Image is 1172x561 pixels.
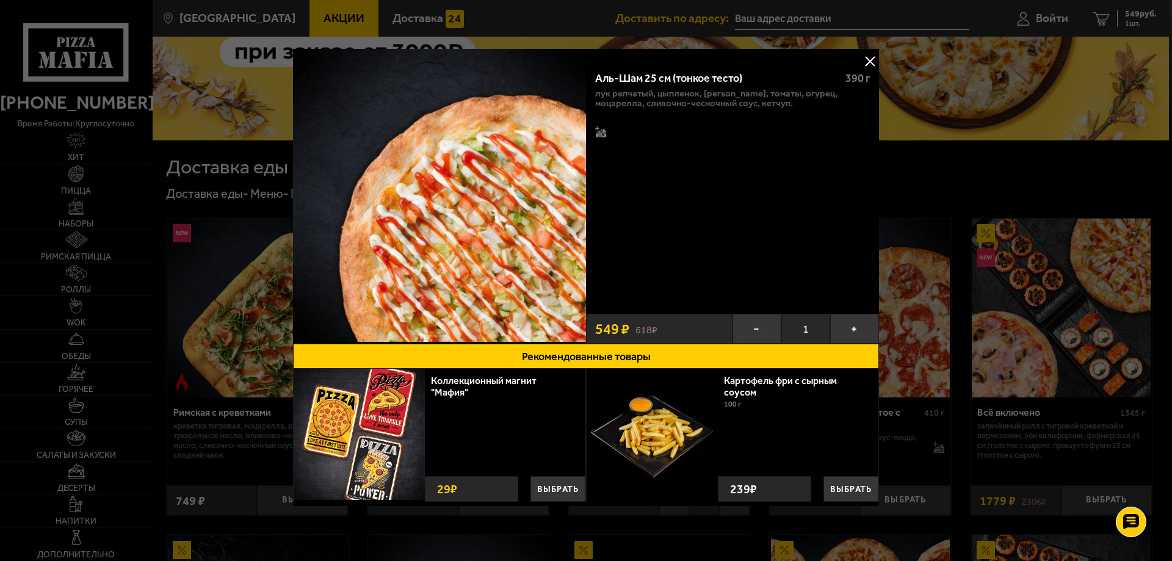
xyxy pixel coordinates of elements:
[724,375,837,398] a: Картофель фри с сырным соусом
[293,344,879,369] button: Рекомендованные товары
[595,72,835,85] div: Аль-Шам 25 см (тонкое тесто)
[781,314,830,344] span: 1
[823,476,878,502] button: Выбрать
[595,322,629,336] span: 549 ₽
[724,400,741,408] span: 100 г
[530,476,585,502] button: Выбрать
[845,71,870,85] span: 390 г
[434,477,460,501] strong: 29 ₽
[727,477,760,501] strong: 239 ₽
[293,49,586,344] a: Аль-Шам 25 см (тонкое тесто)
[830,314,879,344] button: +
[733,314,781,344] button: −
[595,89,870,108] p: лук репчатый, цыпленок, [PERSON_NAME], томаты, огурец, моцарелла, сливочно-чесночный соус, кетчуп.
[293,49,586,342] img: Аль-Шам 25 см (тонкое тесто)
[431,375,537,398] a: Коллекционный магнит "Мафия"
[635,322,657,335] s: 618 ₽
